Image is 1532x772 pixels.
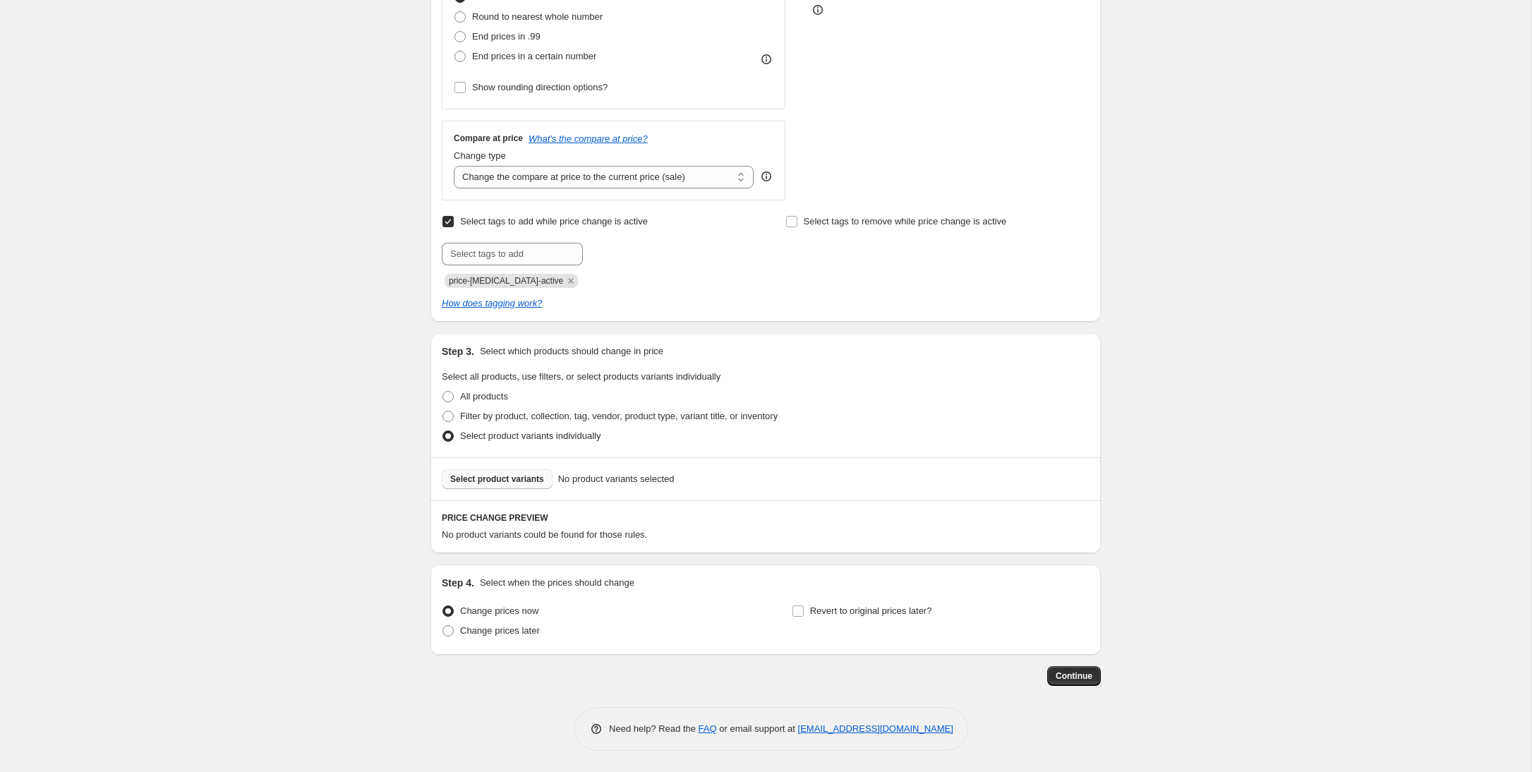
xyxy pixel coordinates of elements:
[472,31,541,42] span: End prices in .99
[804,216,1007,227] span: Select tags to remove while price change is active
[472,51,596,61] span: End prices in a certain number
[449,276,563,286] span: price-change-job-active
[454,150,506,161] span: Change type
[480,344,663,358] p: Select which products should change in price
[460,411,778,421] span: Filter by product, collection, tag, vendor, product type, variant title, or inventory
[1056,670,1092,682] span: Continue
[460,391,508,402] span: All products
[460,605,538,616] span: Change prices now
[442,469,553,489] button: Select product variants
[460,430,601,441] span: Select product variants individually
[442,512,1090,524] h6: PRICE CHANGE PREVIEW
[699,723,717,734] a: FAQ
[759,169,773,183] div: help
[565,275,577,287] button: Remove price-change-job-active
[798,723,953,734] a: [EMAIL_ADDRESS][DOMAIN_NAME]
[442,371,720,382] span: Select all products, use filters, or select products variants individually
[717,723,798,734] span: or email support at
[442,529,647,540] span: No product variants could be found for those rules.
[442,243,583,265] input: Select tags to add
[480,576,634,590] p: Select when the prices should change
[442,344,474,358] h2: Step 3.
[442,298,542,308] a: How does tagging work?
[460,216,648,227] span: Select tags to add while price change is active
[450,474,544,485] span: Select product variants
[810,605,932,616] span: Revert to original prices later?
[609,723,699,734] span: Need help? Read the
[529,133,648,144] button: What's the compare at price?
[460,625,540,636] span: Change prices later
[472,11,603,22] span: Round to nearest whole number
[472,82,608,92] span: Show rounding direction options?
[442,576,474,590] h2: Step 4.
[1047,666,1101,686] button: Continue
[558,472,675,486] span: No product variants selected
[454,133,523,144] h3: Compare at price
